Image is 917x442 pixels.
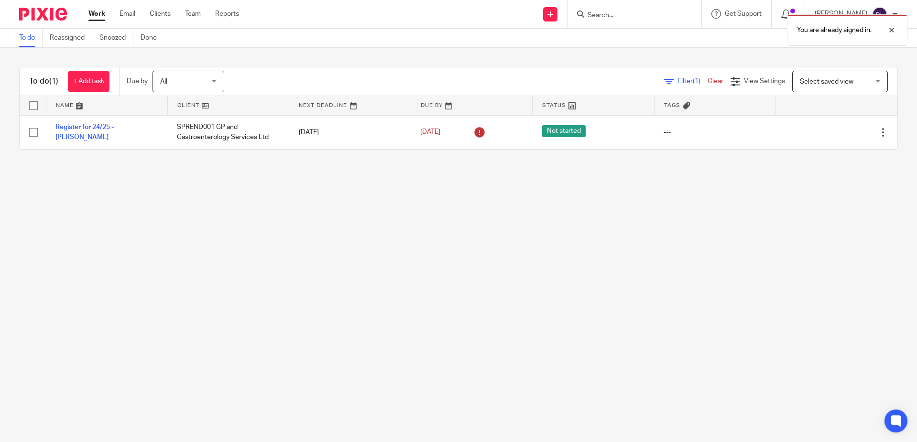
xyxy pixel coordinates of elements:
td: [DATE] [289,115,411,149]
a: Register for 24/25 - [PERSON_NAME] [55,124,114,140]
a: Reports [215,9,239,19]
a: Clients [150,9,171,19]
td: SPREND001 GP and Gastroenterology Services Ltd [167,115,289,149]
a: Snoozed [99,29,133,47]
p: You are already signed in. [797,25,872,35]
div: --- [664,128,766,137]
a: + Add task [68,71,109,92]
a: To do [19,29,43,47]
span: Not started [542,125,586,137]
a: Done [141,29,164,47]
a: Work [88,9,105,19]
span: Tags [664,103,680,108]
a: Team [185,9,201,19]
span: [DATE] [420,129,440,136]
p: Due by [127,76,148,86]
img: svg%3E [872,7,887,22]
span: All [160,78,167,85]
span: Filter [677,78,708,85]
a: Email [120,9,135,19]
span: (1) [49,77,58,85]
h1: To do [29,76,58,86]
span: Select saved view [800,78,853,85]
img: Pixie [19,8,67,21]
a: Reassigned [50,29,92,47]
span: View Settings [744,78,785,85]
span: (1) [693,78,700,85]
a: Clear [708,78,723,85]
